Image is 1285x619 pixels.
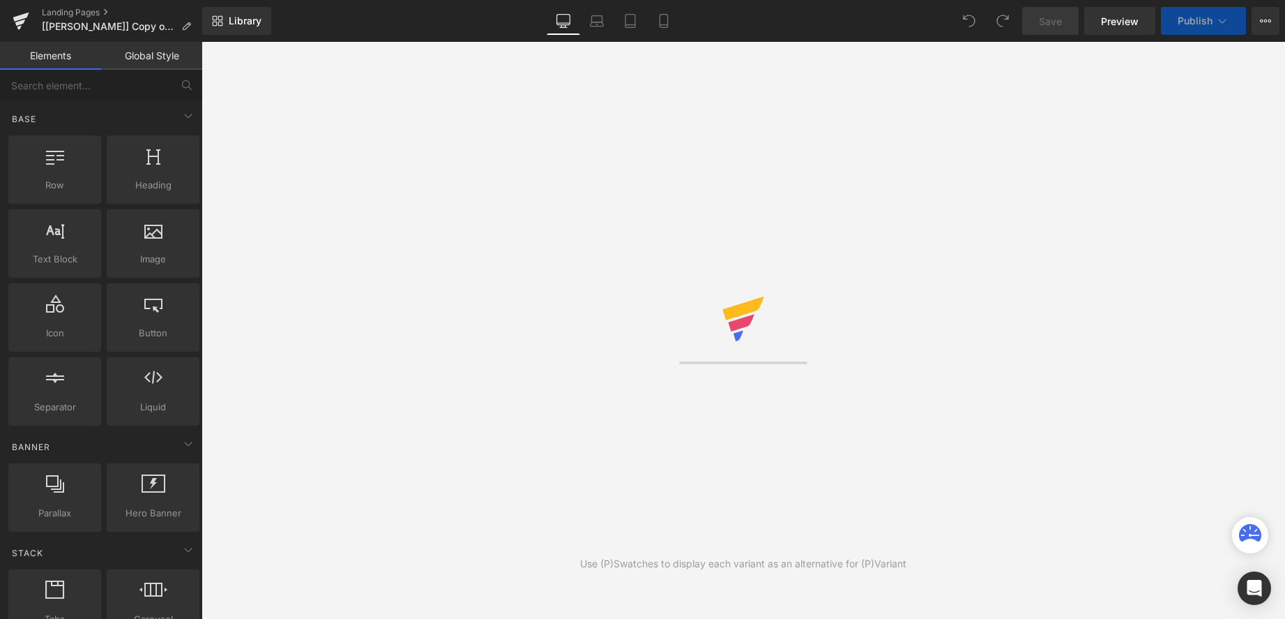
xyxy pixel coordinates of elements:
span: Text Block [13,252,97,267]
span: [[PERSON_NAME]] Copy of Corporate [42,21,176,32]
span: Preview [1101,14,1139,29]
span: Stack [10,546,45,560]
div: Open Intercom Messenger [1238,572,1271,605]
span: Button [111,326,195,341]
a: Global Style [101,42,202,70]
a: Mobile [647,7,680,35]
span: Row [13,178,97,193]
a: New Library [202,7,271,35]
button: Redo [989,7,1017,35]
button: More [1252,7,1279,35]
span: Image [111,252,195,267]
span: Separator [13,400,97,415]
span: Parallax [13,506,97,521]
span: Icon [13,326,97,341]
span: Publish [1178,15,1212,27]
span: Base [10,112,38,126]
button: Publish [1161,7,1246,35]
span: Library [229,15,261,27]
span: Save [1039,14,1062,29]
a: Tablet [614,7,647,35]
a: Laptop [580,7,614,35]
span: Liquid [111,400,195,415]
span: Heading [111,178,195,193]
a: Preview [1084,7,1155,35]
div: Use (P)Swatches to display each variant as an alternative for (P)Variant [580,556,906,572]
span: Hero Banner [111,506,195,521]
button: Undo [955,7,983,35]
span: Banner [10,440,52,454]
a: Desktop [547,7,580,35]
a: Landing Pages [42,7,202,18]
